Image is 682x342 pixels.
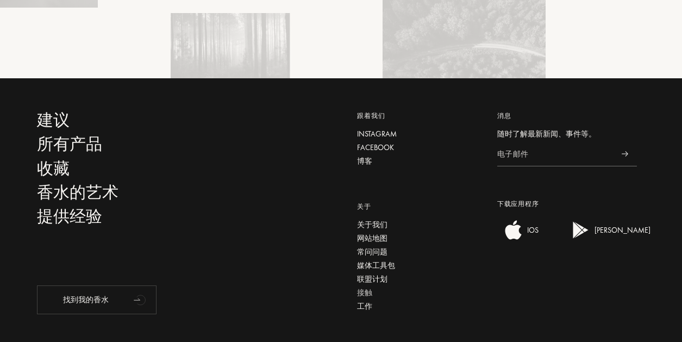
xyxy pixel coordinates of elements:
[565,233,650,243] a: Android 应用[PERSON_NAME]
[622,151,629,157] img: news_send.svg
[497,200,539,208] font: 下载应用程序
[497,142,613,166] input: 电子邮件
[527,225,539,235] font: iOS
[357,128,481,140] a: Instagram
[37,110,70,130] font: 建议
[357,156,481,167] a: 博客
[357,233,387,243] font: 网站地图
[357,233,481,244] a: 网站地图
[357,287,481,299] a: 接触
[130,289,152,310] div: 动画片
[357,220,387,229] font: 关于我们
[37,182,118,203] font: 香水的艺术
[570,219,592,241] img: Android 应用
[37,183,229,202] a: 香水的艺术
[63,295,109,304] font: 找到我的香水
[357,288,372,297] font: 接触
[357,260,481,271] a: 媒体工具包
[357,111,385,120] font: 跟着我们
[37,134,102,154] font: 所有产品
[357,260,395,270] font: 媒体工具包
[37,207,229,226] a: 提供经验
[595,225,650,235] font: [PERSON_NAME]
[357,301,481,312] a: 工作
[37,159,229,178] a: 收藏
[357,129,397,139] font: Instagram
[37,111,229,130] a: 建议
[497,233,539,243] a: iOS 应用iOS
[357,273,481,285] a: 联盟计划
[503,219,524,241] img: iOS 应用
[357,142,394,152] font: Facebook
[357,247,387,257] font: 常问问题
[357,301,372,311] font: 工作
[497,129,596,139] font: 随时了解最新新闻、事件等。
[357,274,387,284] font: 联盟计划
[37,158,70,179] font: 收藏
[37,135,229,154] a: 所有产品
[357,202,371,211] font: 关于
[497,111,511,120] font: 消息
[357,156,372,166] font: 博客
[357,142,481,153] a: Facebook
[357,219,481,231] a: 关于我们
[37,206,102,227] font: 提供经验
[357,246,481,258] a: 常问问题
